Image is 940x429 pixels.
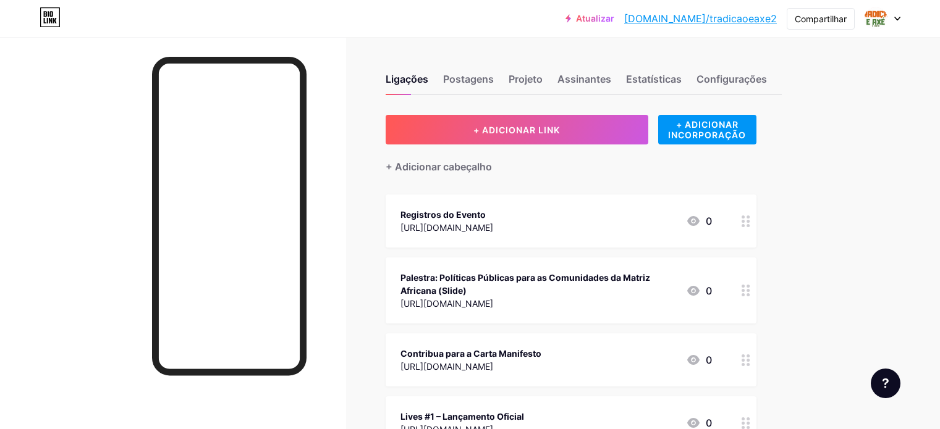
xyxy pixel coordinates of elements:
[624,12,777,25] font: [DOMAIN_NAME]/tradicaoeaxe2
[706,215,712,227] font: 0
[668,119,746,140] font: + ADICIONAR INCORPORAÇÃO
[557,73,611,85] font: Assinantes
[706,417,712,429] font: 0
[626,73,682,85] font: Estatísticas
[400,222,493,233] font: [URL][DOMAIN_NAME]
[400,272,650,296] font: Palestra: Políticas Públicas para as Comunidades da Matriz Africana (Slide)
[509,73,543,85] font: Projeto
[400,411,524,422] font: Lives #1 – Lançamento Oficial
[443,73,494,85] font: Postagens
[576,13,614,23] font: Atualizar
[473,125,560,135] font: + ADICIONAR LINK
[400,348,541,359] font: Contribua para a Carta Manifesto
[400,209,486,220] font: Registros do Evento
[864,7,887,30] img: tradicaoeaxe2
[706,285,712,297] font: 0
[400,298,493,309] font: [URL][DOMAIN_NAME]
[624,11,777,26] a: [DOMAIN_NAME]/tradicaoeaxe2
[386,73,428,85] font: Ligações
[697,73,767,85] font: Configurações
[795,14,847,24] font: Compartilhar
[386,160,492,173] font: + Adicionar cabeçalho
[400,361,493,372] font: [URL][DOMAIN_NAME]
[706,354,712,366] font: 0
[386,115,648,144] button: + ADICIONAR LINK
